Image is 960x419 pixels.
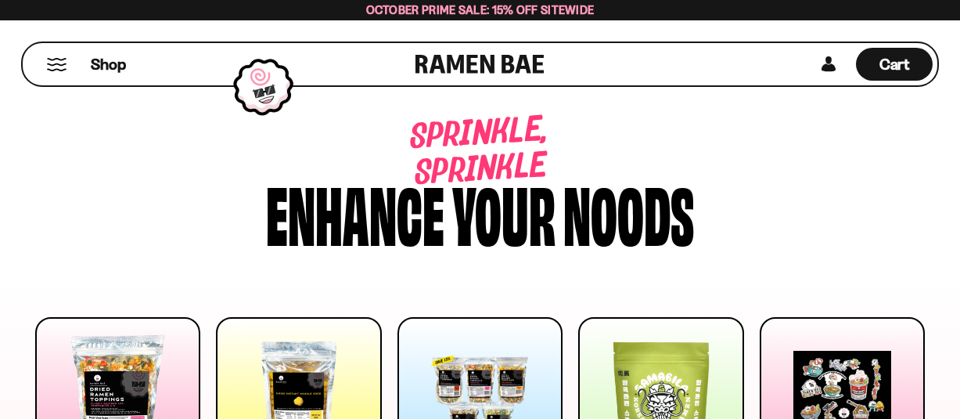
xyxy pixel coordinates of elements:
span: October Prime Sale: 15% off Sitewide [366,2,595,17]
span: Shop [91,54,126,75]
a: Shop [91,48,126,81]
button: Mobile Menu Trigger [46,58,67,71]
div: Enhance [266,175,444,249]
div: noods [563,175,694,249]
div: your [452,175,556,249]
span: Cart [879,55,910,74]
div: Cart [856,43,933,85]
